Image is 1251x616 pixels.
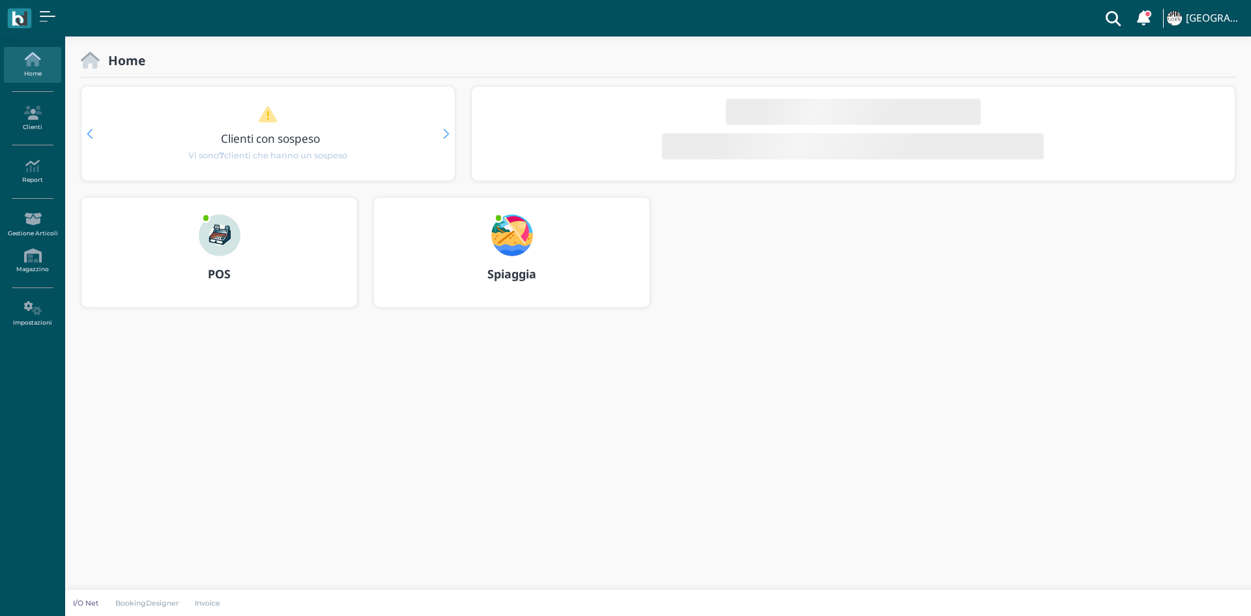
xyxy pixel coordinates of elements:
img: ... [1167,11,1181,25]
b: 7 [219,151,224,160]
a: ... [GEOGRAPHIC_DATA] [1165,3,1243,34]
a: Clienti [4,100,61,136]
span: Vi sono clienti che hanno un sospeso [188,149,347,162]
a: Impostazioni [4,296,61,332]
a: Clienti con sospeso Vi sono7clienti che hanno un sospeso [106,106,429,162]
a: Gestione Articoli [4,207,61,242]
a: ... POS [81,197,358,323]
a: ... Spiaggia [373,197,650,323]
img: ... [491,214,533,256]
b: POS [208,266,231,282]
a: Home [4,47,61,83]
iframe: Help widget launcher [1158,576,1240,605]
a: Magazzino [4,243,61,279]
h3: Clienti con sospeso [109,132,432,145]
a: Report [4,154,61,190]
h4: [GEOGRAPHIC_DATA] [1186,13,1243,24]
h2: Home [100,53,145,67]
b: Spiaggia [487,266,536,282]
img: ... [199,214,240,256]
img: logo [12,11,27,26]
